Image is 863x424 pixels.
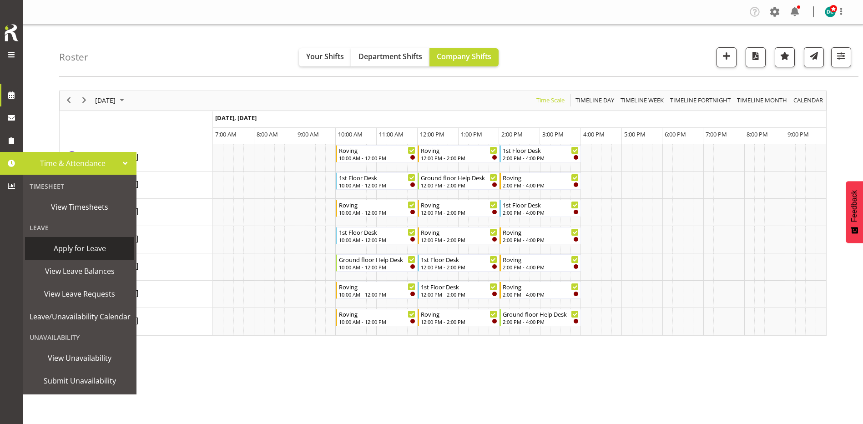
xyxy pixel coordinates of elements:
[421,154,497,162] div: 12:00 PM - 2:00 PM
[500,172,581,190] div: Donald Cunningham"s event - Roving Begin From Sunday, August 31, 2025 at 2:00:00 PM GMT+12:00 End...
[336,200,418,217] div: Jill Harpur"s event - Roving Begin From Sunday, August 31, 2025 at 10:00:00 AM GMT+12:00 Ends At ...
[792,95,824,106] span: calendar
[831,47,851,67] button: Filter Shifts
[358,51,422,61] span: Department Shifts
[339,200,415,209] div: Roving
[299,48,351,66] button: Your Shifts
[60,144,213,172] td: Chamique Mamolo resource
[503,209,579,216] div: 2:00 PM - 4:00 PM
[669,95,732,106] button: Fortnight
[418,200,500,217] div: Jill Harpur"s event - Roving Begin From Sunday, August 31, 2025 at 12:00:00 PM GMT+12:00 Ends At ...
[336,227,418,244] div: Katie Greene"s event - 1st Floor Desk Begin From Sunday, August 31, 2025 at 10:00:00 AM GMT+12:00...
[336,172,418,190] div: Donald Cunningham"s event - 1st Floor Desk Begin From Sunday, August 31, 2025 at 10:00:00 AM GMT+...
[503,309,579,318] div: Ground floor Help Desk
[339,318,415,325] div: 10:00 AM - 12:00 PM
[421,309,497,318] div: Roving
[421,236,497,243] div: 12:00 PM - 2:00 PM
[624,130,646,138] span: 5:00 PM
[503,227,579,237] div: Roving
[339,282,415,291] div: Roving
[418,254,500,272] div: Lisa Griffiths"s event - 1st Floor Desk Begin From Sunday, August 31, 2025 at 12:00:00 PM GMT+12:...
[792,95,825,106] button: Month
[25,218,134,237] div: Leave
[503,291,579,298] div: 2:00 PM - 4:00 PM
[94,95,116,106] span: [DATE]
[535,95,566,106] button: Time Scale
[804,47,824,67] button: Send a list of all shifts for the selected filtered period to all rostered employees.
[583,130,605,138] span: 4:00 PM
[503,182,579,189] div: 2:00 PM - 4:00 PM
[30,374,130,388] span: Submit Unavailability
[82,151,138,162] span: [PERSON_NAME]
[338,130,363,138] span: 10:00 AM
[418,282,500,299] div: Lynette Lockett"s event - 1st Floor Desk Begin From Sunday, August 31, 2025 at 12:00:00 PM GMT+12...
[339,255,415,264] div: Ground floor Help Desk
[500,200,581,217] div: Jill Harpur"s event - 1st Floor Desk Begin From Sunday, August 31, 2025 at 2:00:00 PM GMT+12:00 E...
[25,347,134,369] a: View Unavailability
[339,182,415,189] div: 10:00 AM - 12:00 PM
[379,130,404,138] span: 11:00 AM
[542,130,564,138] span: 3:00 PM
[574,95,616,106] button: Timeline Day
[665,130,686,138] span: 6:00 PM
[501,130,523,138] span: 2:00 PM
[503,200,579,209] div: 1st Floor Desk
[339,236,415,243] div: 10:00 AM - 12:00 PM
[421,282,497,291] div: 1st Floor Desk
[418,227,500,244] div: Katie Greene"s event - Roving Begin From Sunday, August 31, 2025 at 12:00:00 PM GMT+12:00 Ends At...
[339,173,415,182] div: 1st Floor Desk
[706,130,727,138] span: 7:00 PM
[418,172,500,190] div: Donald Cunningham"s event - Ground floor Help Desk Begin From Sunday, August 31, 2025 at 12:00:00...
[503,263,579,271] div: 2:00 PM - 4:00 PM
[421,200,497,209] div: Roving
[421,318,497,325] div: 12:00 PM - 2:00 PM
[429,48,499,66] button: Company Shifts
[23,152,136,175] a: Time & Attendance
[503,236,579,243] div: 2:00 PM - 4:00 PM
[736,95,788,106] span: Timeline Month
[306,51,344,61] span: Your Shifts
[717,47,737,67] button: Add a new shift
[339,291,415,298] div: 10:00 AM - 12:00 PM
[25,283,134,305] a: View Leave Requests
[351,48,429,66] button: Department Shifts
[30,287,130,301] span: View Leave Requests
[339,309,415,318] div: Roving
[215,130,237,138] span: 7:00 AM
[421,173,497,182] div: Ground floor Help Desk
[215,114,257,122] span: [DATE], [DATE]
[669,95,732,106] span: Timeline Fortnight
[25,260,134,283] a: View Leave Balances
[25,369,134,392] a: Submit Unavailability
[25,237,134,260] a: Apply for Leave
[503,318,579,325] div: 2:00 PM - 4:00 PM
[500,227,581,244] div: Katie Greene"s event - Roving Begin From Sunday, August 31, 2025 at 2:00:00 PM GMT+12:00 Ends At ...
[421,263,497,271] div: 12:00 PM - 2:00 PM
[418,145,500,162] div: Chamique Mamolo"s event - Roving Begin From Sunday, August 31, 2025 at 12:00:00 PM GMT+12:00 Ends...
[421,209,497,216] div: 12:00 PM - 2:00 PM
[298,130,319,138] span: 9:00 AM
[63,95,75,106] button: Previous
[61,91,76,110] div: previous period
[94,95,128,106] button: August 2025
[82,151,138,162] a: [PERSON_NAME]
[421,227,497,237] div: Roving
[503,282,579,291] div: Roving
[336,309,418,326] div: Marion van Voornveld"s event - Roving Begin From Sunday, August 31, 2025 at 10:00:00 AM GMT+12:00...
[747,130,768,138] span: 8:00 PM
[746,47,766,67] button: Download a PDF of the roster for the current day
[30,310,131,323] span: Leave/Unavailability Calendar
[59,52,88,62] h4: Roster
[2,23,20,43] img: Rosterit icon logo
[503,173,579,182] div: Roving
[30,264,130,278] span: View Leave Balances
[336,254,418,272] div: Lisa Griffiths"s event - Ground floor Help Desk Begin From Sunday, August 31, 2025 at 10:00:00 AM...
[787,130,809,138] span: 9:00 PM
[420,130,444,138] span: 12:00 PM
[535,95,565,106] span: Time Scale
[421,255,497,264] div: 1st Floor Desk
[850,190,858,222] span: Feedback
[339,154,415,162] div: 10:00 AM - 12:00 PM
[25,177,134,196] div: Timesheet
[30,242,130,255] span: Apply for Leave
